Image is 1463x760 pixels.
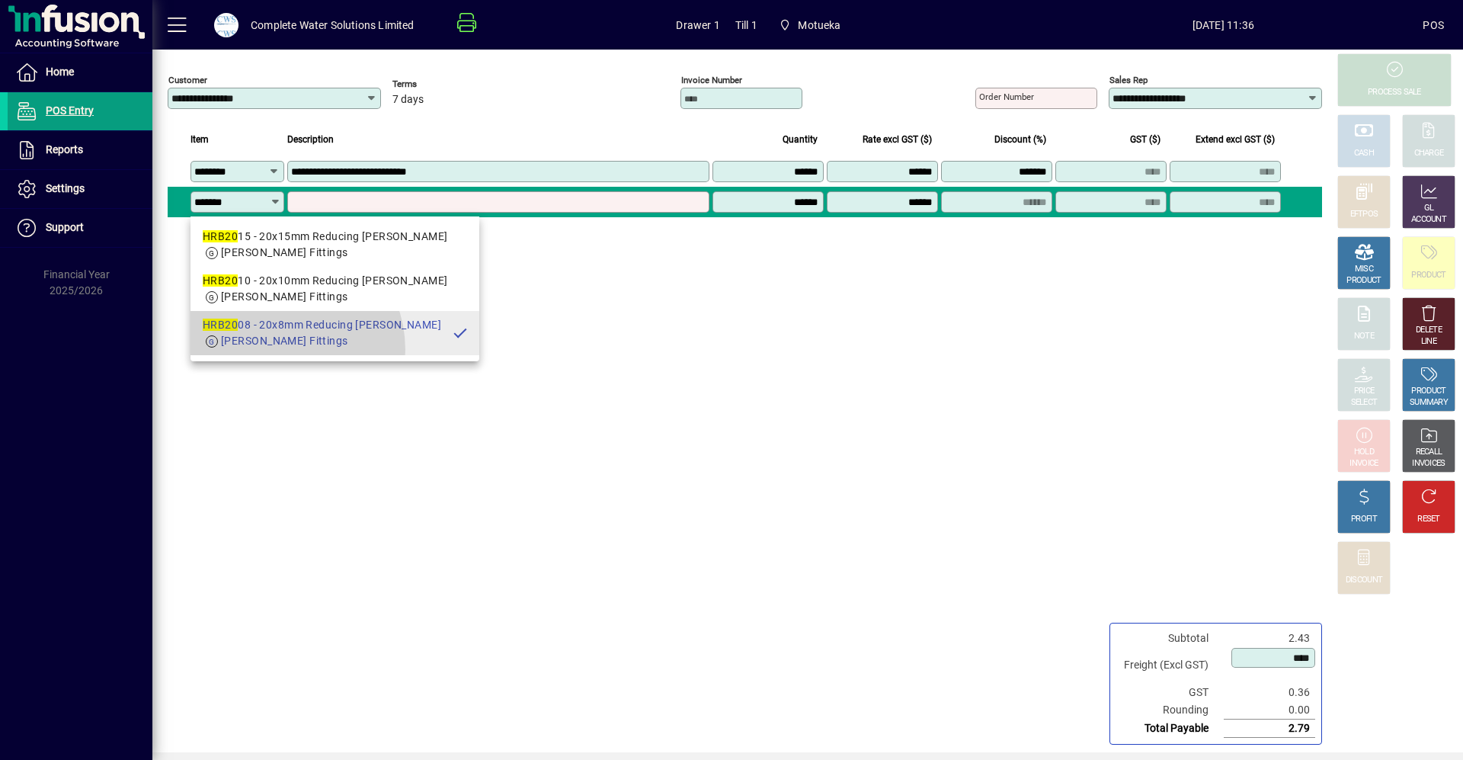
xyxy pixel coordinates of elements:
mat-label: Order number [979,91,1034,102]
div: PRICE [1354,386,1375,397]
span: [DATE] 11:36 [1023,13,1423,37]
span: Rate excl GST ($) [863,131,932,148]
td: 0.00 [1224,701,1315,720]
span: Terms [392,79,484,89]
span: Item [190,131,209,148]
div: PRODUCT [1411,386,1445,397]
div: PROCESS SALE [1368,87,1421,98]
td: GST [1116,684,1224,701]
div: INVOICE [1349,458,1378,470]
span: GST ($) [1130,131,1160,148]
span: Settings [46,182,85,194]
span: Reports [46,143,83,156]
span: Till 1 [735,13,757,37]
div: Complete Water Solutions Limited [251,13,415,37]
a: Settings [8,170,152,208]
div: EFTPOS [1350,209,1378,220]
td: Freight (Excl GST) [1116,647,1224,684]
a: Home [8,53,152,91]
a: Reports [8,131,152,169]
a: Support [8,209,152,247]
span: Support [46,221,84,233]
td: 0.36 [1224,684,1315,701]
div: GL [1424,203,1434,214]
div: INVOICES [1412,458,1445,470]
div: SELECT [1351,397,1378,409]
span: Home [46,66,74,78]
mat-label: Invoice number [681,75,742,85]
div: PRODUCT [1346,275,1381,287]
button: Profile [202,11,251,39]
span: POS Entry [46,104,94,117]
div: RESET [1417,514,1440,525]
span: Motueka [773,11,847,39]
div: SUMMARY [1410,397,1448,409]
span: Description [287,131,334,148]
div: PRODUCT [1411,270,1445,281]
div: HOLD [1354,447,1374,458]
span: Motueka [798,13,840,37]
div: POS [1423,13,1444,37]
span: Discount (%) [994,131,1046,148]
span: 7 days [392,94,424,106]
div: LINE [1421,336,1436,348]
td: 2.79 [1224,720,1315,738]
div: RECALL [1416,447,1442,458]
td: Total Payable [1116,720,1224,738]
td: 2.43 [1224,630,1315,647]
span: Quantity [783,131,818,148]
div: CHARGE [1414,148,1444,159]
div: MISC [1355,264,1373,275]
mat-label: Customer [168,75,207,85]
div: CASH [1354,148,1374,159]
mat-label: Sales rep [1109,75,1148,85]
td: Rounding [1116,701,1224,720]
td: Subtotal [1116,630,1224,647]
span: Drawer 1 [676,13,719,37]
div: NOTE [1354,331,1374,342]
div: DISCOUNT [1346,575,1382,586]
div: DELETE [1416,325,1442,336]
div: ACCOUNT [1411,214,1446,226]
div: PROFIT [1351,514,1377,525]
span: Extend excl GST ($) [1196,131,1275,148]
